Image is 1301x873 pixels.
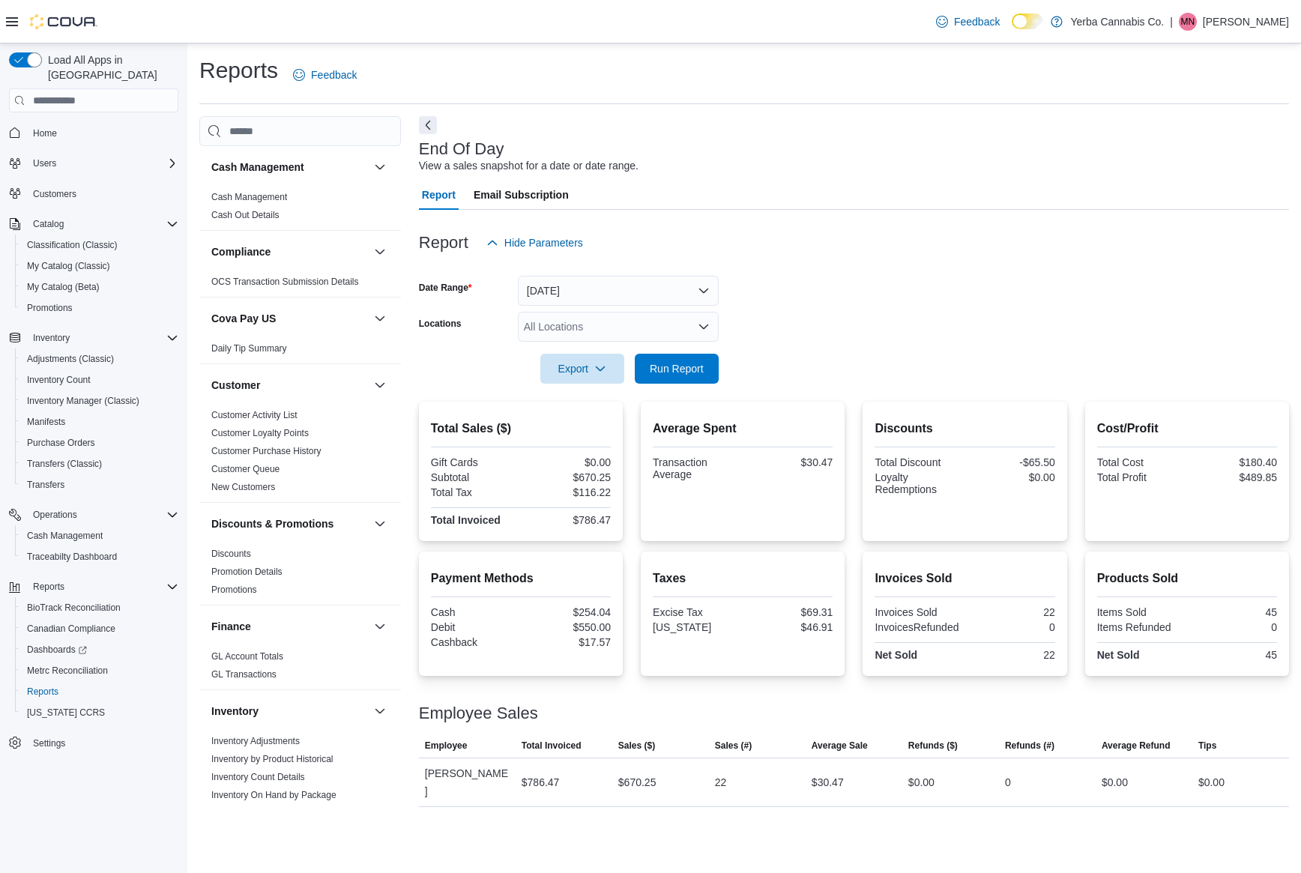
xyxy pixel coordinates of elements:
[211,754,333,764] a: Inventory by Product Historical
[1190,456,1277,468] div: $180.40
[518,276,719,306] button: [DATE]
[211,192,287,202] a: Cash Management
[211,619,251,634] h3: Finance
[524,636,611,648] div: $17.57
[812,740,868,752] span: Average Sale
[431,636,518,648] div: Cashback
[211,160,304,175] h3: Cash Management
[211,567,283,577] a: Promotion Details
[211,342,287,354] span: Daily Tip Summary
[431,456,518,468] div: Gift Cards
[21,704,178,722] span: Washington CCRS
[211,160,368,175] button: Cash Management
[21,350,120,368] a: Adjustments (Classic)
[3,327,184,348] button: Inventory
[15,277,184,297] button: My Catalog (Beta)
[211,704,368,719] button: Inventory
[211,668,277,680] span: GL Transactions
[540,354,624,384] button: Export
[199,188,401,230] div: Cash Management
[1181,13,1195,31] span: MN
[431,570,611,587] h2: Payment Methods
[15,432,184,453] button: Purchase Orders
[21,455,108,473] a: Transfers (Classic)
[211,445,322,457] span: Customer Purchase History
[1097,606,1184,618] div: Items Sold
[1190,649,1277,661] div: 45
[21,683,178,701] span: Reports
[27,184,178,203] span: Customers
[21,620,121,638] a: Canadian Compliance
[27,281,100,293] span: My Catalog (Beta)
[875,649,917,661] strong: Net Sold
[15,660,184,681] button: Metrc Reconciliation
[419,758,516,806] div: [PERSON_NAME]
[908,740,958,752] span: Refunds ($)
[21,371,97,389] a: Inventory Count
[15,411,184,432] button: Manifests
[21,350,178,368] span: Adjustments (Classic)
[27,185,82,203] a: Customers
[3,214,184,235] button: Catalog
[746,621,833,633] div: $46.91
[27,124,63,142] a: Home
[15,235,184,256] button: Classification (Classic)
[431,606,518,618] div: Cash
[27,154,62,172] button: Users
[746,456,833,468] div: $30.47
[618,773,656,791] div: $670.25
[522,773,560,791] div: $786.47
[27,623,115,635] span: Canadian Compliance
[211,311,368,326] button: Cova Pay US
[211,704,259,719] h3: Inventory
[27,530,103,542] span: Cash Management
[27,437,95,449] span: Purchase Orders
[211,736,300,746] a: Inventory Adjustments
[1203,13,1289,31] p: [PERSON_NAME]
[211,584,257,595] a: Promotions
[21,548,178,566] span: Traceabilty Dashboard
[21,413,178,431] span: Manifests
[618,740,655,752] span: Sales ($)
[1005,773,1011,791] div: 0
[211,566,283,578] span: Promotion Details
[968,649,1055,661] div: 22
[431,471,518,483] div: Subtotal
[211,343,287,354] a: Daily Tip Summary
[211,428,309,438] a: Customer Loyalty Points
[211,735,300,747] span: Inventory Adjustments
[21,257,178,275] span: My Catalog (Classic)
[33,127,57,139] span: Home
[524,514,611,526] div: $786.47
[1198,773,1225,791] div: $0.00
[653,456,740,480] div: Transaction Average
[27,329,76,347] button: Inventory
[27,551,117,563] span: Traceabilty Dashboard
[371,702,389,720] button: Inventory
[21,434,101,452] a: Purchase Orders
[27,578,70,596] button: Reports
[21,527,178,545] span: Cash Management
[211,276,359,288] span: OCS Transaction Submission Details
[1097,621,1184,633] div: Items Refunded
[211,410,298,420] a: Customer Activity List
[211,244,368,259] button: Compliance
[21,392,178,410] span: Inventory Manager (Classic)
[419,318,462,330] label: Locations
[968,456,1055,468] div: -$65.50
[1097,420,1277,438] h2: Cost/Profit
[371,376,389,394] button: Customer
[875,570,1054,587] h2: Invoices Sold
[698,321,710,333] button: Open list of options
[199,55,278,85] h1: Reports
[27,215,70,233] button: Catalog
[21,278,178,296] span: My Catalog (Beta)
[9,115,178,793] nav: Complex example
[968,621,1055,633] div: 0
[524,471,611,483] div: $670.25
[431,621,518,633] div: Debit
[27,154,178,172] span: Users
[431,514,501,526] strong: Total Invoiced
[419,704,538,722] h3: Employee Sales
[211,311,276,326] h3: Cova Pay US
